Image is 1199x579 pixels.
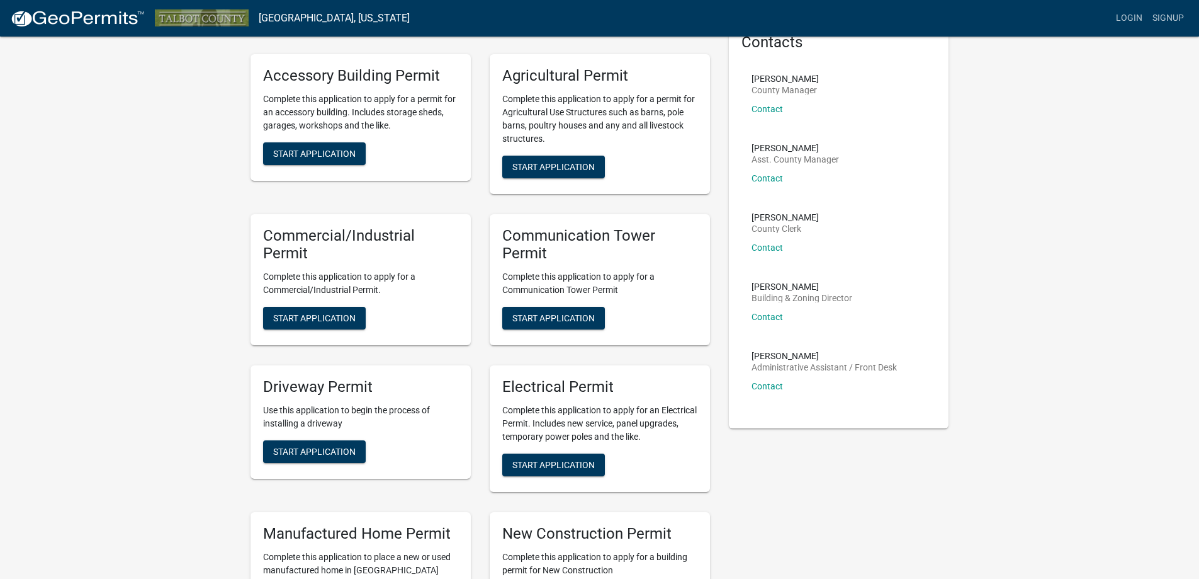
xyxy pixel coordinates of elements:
[263,525,458,543] h5: Manufactured Home Permit
[512,459,595,469] span: Start Application
[751,363,897,372] p: Administrative Assistant / Front Desk
[502,93,697,146] p: Complete this application to apply for a permit for Agricultural Use Structures such as barns, po...
[751,381,783,391] a: Contact
[751,144,839,152] p: [PERSON_NAME]
[273,446,356,456] span: Start Application
[751,352,897,360] p: [PERSON_NAME]
[263,270,458,297] p: Complete this application to apply for a Commercial/Industrial Permit.
[273,148,356,158] span: Start Application
[502,67,697,85] h5: Agricultural Permit
[751,282,852,291] p: [PERSON_NAME]
[751,155,839,164] p: Asst. County Manager
[273,313,356,323] span: Start Application
[751,294,852,302] p: Building & Zoning Director
[263,404,458,430] p: Use this application to begin the process of installing a driveway
[751,74,819,83] p: [PERSON_NAME]
[263,227,458,263] h5: Commercial/Industrial Permit
[263,67,458,85] h5: Accessory Building Permit
[263,440,366,463] button: Start Application
[1111,6,1147,30] a: Login
[502,156,605,178] button: Start Application
[263,142,366,165] button: Start Application
[751,173,783,183] a: Contact
[155,9,249,26] img: Talbot County, Georgia
[751,243,783,253] a: Contact
[502,227,697,263] h5: Communication Tower Permit
[1147,6,1189,30] a: Signup
[263,307,366,330] button: Start Application
[263,93,458,132] p: Complete this application to apply for a permit for an accessory building. Includes storage sheds...
[263,378,458,396] h5: Driveway Permit
[751,312,783,322] a: Contact
[751,213,819,222] p: [PERSON_NAME]
[502,270,697,297] p: Complete this application to apply for a Communication Tower Permit
[502,454,605,476] button: Start Application
[512,161,595,171] span: Start Application
[751,104,783,114] a: Contact
[751,86,819,95] p: County Manager
[751,224,819,233] p: County Clerk
[502,525,697,543] h5: New Construction Permit
[502,307,605,330] button: Start Application
[502,378,697,396] h5: Electrical Permit
[502,404,697,444] p: Complete this application to apply for an Electrical Permit. Includes new service, panel upgrades...
[263,551,458,577] p: Complete this application to place a new or used manufactured home in [GEOGRAPHIC_DATA]
[512,313,595,323] span: Start Application
[259,8,410,29] a: [GEOGRAPHIC_DATA], [US_STATE]
[502,551,697,577] p: Complete this application to apply for a building permit for New Construction
[741,33,937,52] h5: Contacts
